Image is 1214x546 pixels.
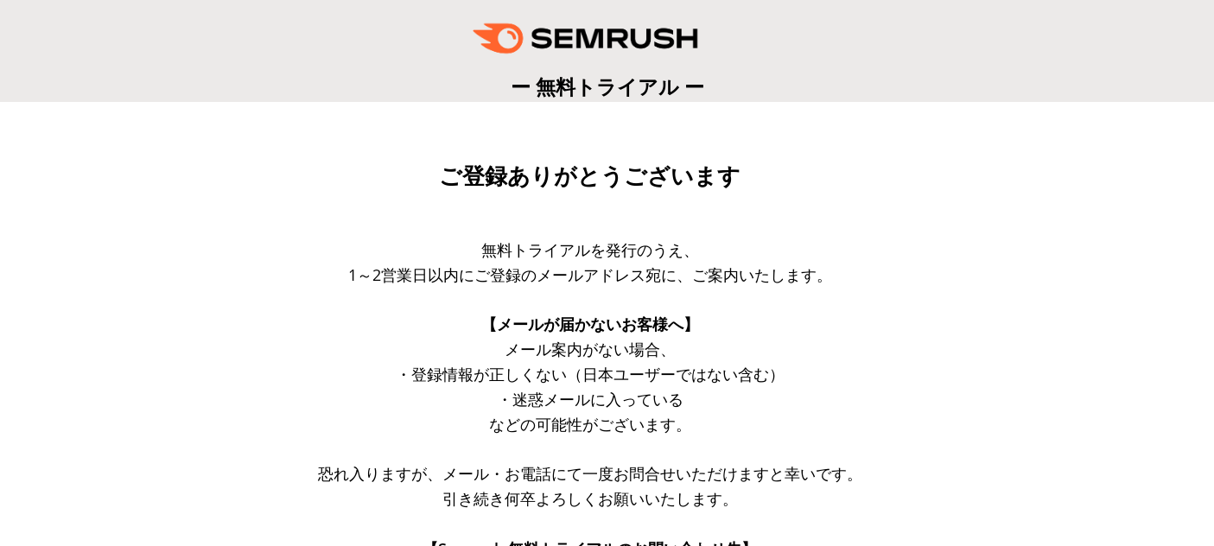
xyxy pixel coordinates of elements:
[396,364,785,384] span: ・登録情報が正しくない（日本ユーザーではない含む）
[505,339,676,359] span: メール案内がない場合、
[318,463,862,484] span: 恐れ入りますが、メール・お電話にて一度お問合せいただけますと幸いです。
[489,414,691,435] span: などの可能性がございます。
[497,389,683,409] span: ・迷惑メールに入っている
[439,163,740,189] span: ご登録ありがとうございます
[511,73,704,100] span: ー 無料トライアル ー
[442,488,738,509] span: 引き続き何卒よろしくお願いいたします。
[481,239,699,260] span: 無料トライアルを発行のうえ、
[348,264,832,285] span: 1～2営業日以内にご登録のメールアドレス宛に、ご案内いたします。
[481,314,699,334] span: 【メールが届かないお客様へ】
